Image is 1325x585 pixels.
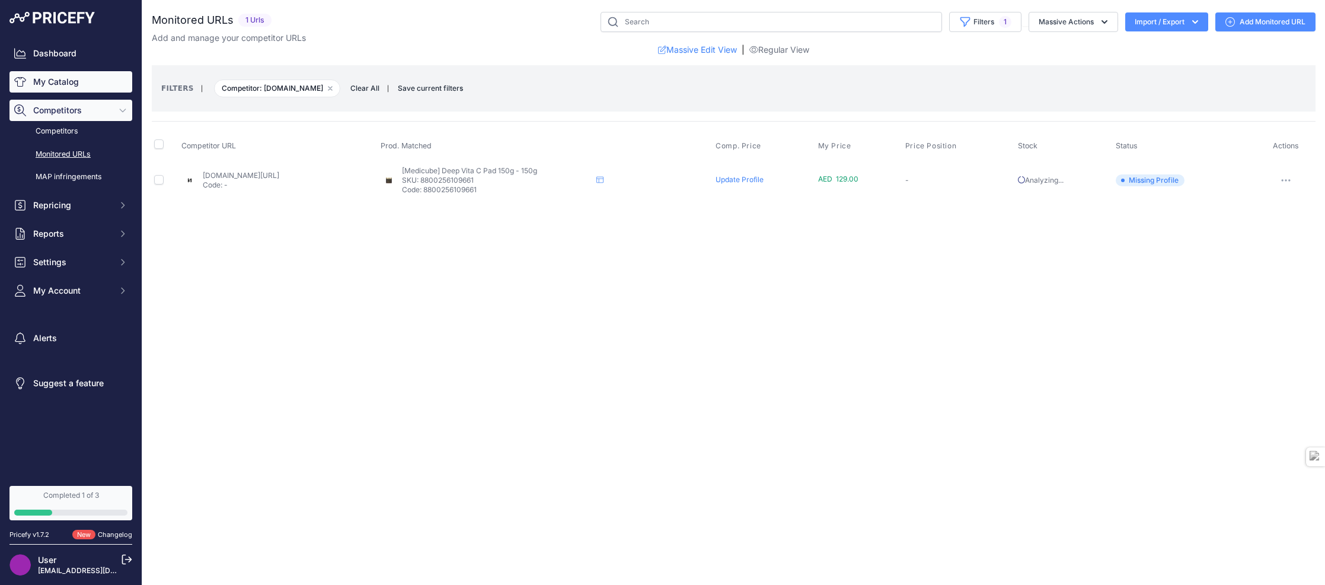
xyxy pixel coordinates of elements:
a: Dashboard [9,43,132,64]
span: Price Position [905,141,956,151]
span: | [742,44,745,56]
a: MAP infringements [9,167,132,187]
button: Competitors [9,100,132,121]
small: | [194,85,210,92]
a: Massive Edit View [658,44,737,56]
span: Comp. Price [716,141,761,151]
p: SKU: 8800256109661 [402,176,592,185]
small: FILTERS [161,84,194,93]
button: Reports [9,223,132,244]
small: | [387,85,389,92]
a: Suggest a feature [9,373,132,394]
div: Completed 1 of 3 [14,491,127,500]
button: My Price [818,141,854,151]
h2: Monitored URLs [152,12,234,28]
button: Repricing [9,195,132,216]
span: AED 129.00 [818,174,858,183]
span: Actions [1273,141,1299,150]
input: Search [601,12,942,32]
div: Pricefy v1.7.2 [9,530,49,540]
a: User [38,555,56,565]
span: Save current filters [398,84,463,93]
span: Competitor URL [181,141,236,150]
p: - [905,176,1014,185]
span: Competitor: [DOMAIN_NAME] [214,80,340,97]
span: Settings [33,256,111,268]
span: Repricing [33,199,111,211]
a: Competitors [9,121,132,142]
button: Price Position [905,141,959,151]
span: Status [1116,141,1138,150]
span: Missing Profile [1116,174,1184,186]
a: [EMAIL_ADDRESS][DOMAIN_NAME] [38,566,162,575]
span: My Account [33,285,111,297]
a: My Catalog [9,71,132,93]
a: Regular View [749,44,810,56]
span: [Medicube] Deep Vita C Pad 150g - 150g [402,166,537,175]
a: Changelog [98,530,132,539]
p: Code: 8800256109661 [402,185,592,195]
span: Prod. Matched [381,141,432,150]
button: Comp. Price [716,141,764,151]
button: Clear All [344,82,385,94]
span: My Price [818,141,851,151]
span: 1 [999,16,1011,28]
span: Stock [1018,141,1037,150]
span: Reports [33,228,111,240]
span: Competitors [33,104,111,116]
button: Settings [9,252,132,273]
button: My Account [9,280,132,301]
a: Completed 1 of 3 [9,486,132,520]
button: Massive Actions [1029,12,1118,32]
p: Analyzing... [1018,176,1111,185]
span: New [72,530,95,540]
span: 1 Urls [238,14,272,27]
a: Monitored URLs [9,144,132,165]
img: Pricefy Logo [9,12,95,24]
button: Filters1 [949,12,1021,32]
button: Import / Export [1125,12,1208,31]
p: Add and manage your competitor URLs [152,32,306,44]
a: Add Monitored URL [1215,12,1316,31]
nav: Sidebar [9,43,132,472]
a: Update Profile [716,175,764,184]
a: [DOMAIN_NAME][URL] [203,171,279,180]
p: Code: - [203,180,279,190]
a: Alerts [9,328,132,349]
